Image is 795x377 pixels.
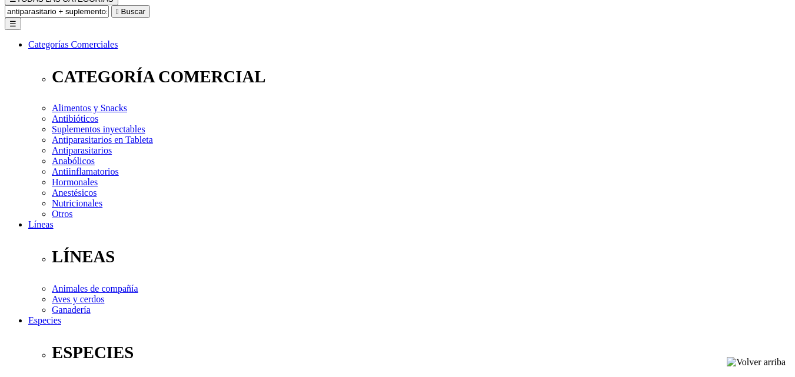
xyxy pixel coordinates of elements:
[5,5,109,18] input: Buscar
[52,156,95,166] a: Anabólicos
[121,7,145,16] span: Buscar
[52,166,119,176] a: Antiinflamatorios
[52,343,790,362] p: ESPECIES
[52,198,102,208] a: Nutricionales
[5,18,21,30] button: ☰
[52,124,145,134] a: Suplementos inyectables
[52,103,127,113] a: Alimentos y Snacks
[727,357,786,368] img: Volver arriba
[52,247,790,266] p: LÍNEAS
[28,219,54,229] a: Líneas
[116,7,119,16] i: 
[52,209,73,219] a: Otros
[52,177,98,187] a: Hormonales
[52,67,790,86] p: CATEGORÍA COMERCIAL
[28,39,118,49] a: Categorías Comerciales
[52,145,112,155] a: Antiparasitarios
[111,5,150,18] button:  Buscar
[52,188,97,198] a: Anestésicos
[6,249,203,371] iframe: Brevo live chat
[52,135,153,145] a: Antiparasitarios en Tableta
[52,114,98,124] a: Antibióticos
